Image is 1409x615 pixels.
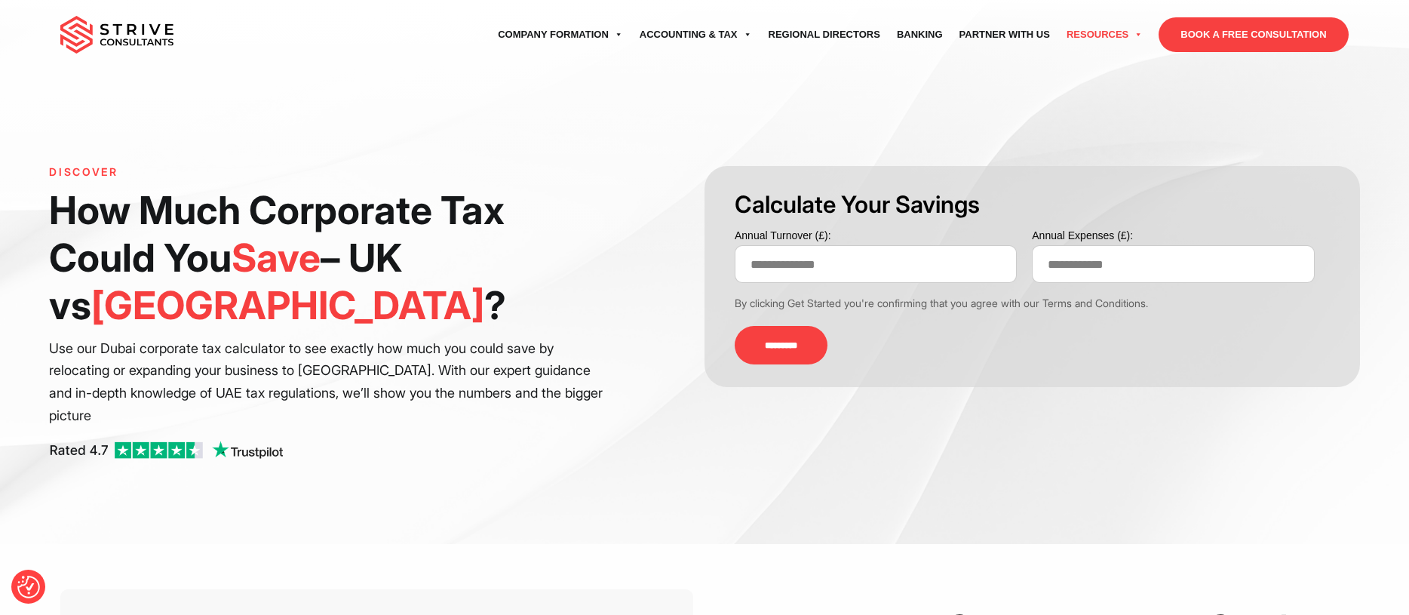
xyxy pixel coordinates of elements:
h1: How Much Corporate Tax Could You – UK vs ? [49,186,612,330]
a: Resources [1058,14,1151,56]
button: Consent Preferences [17,576,40,598]
label: Annual Expenses (£): [1032,226,1314,245]
h3: Calculate Your Savings [735,189,1330,220]
a: BOOK A FREE CONSULTATION [1159,17,1348,52]
span: [GEOGRAPHIC_DATA] [91,282,484,328]
label: Annual Turnover (£): [735,226,1017,245]
a: Regional Directors [760,14,889,56]
a: Accounting & Tax [631,14,760,56]
img: main-logo.svg [60,16,173,54]
p: Use our Dubai corporate tax calculator to see exactly how much you could save by relocating or ex... [49,337,612,428]
a: Partner with Us [951,14,1058,56]
img: Revisit consent button [17,576,40,598]
div: By clicking Get Started you're confirming that you agree with our Terms and Conditions. [735,295,1330,311]
a: Company Formation [490,14,631,56]
a: Banking [889,14,951,56]
span: Save [232,235,321,281]
h6: Discover [49,166,612,179]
